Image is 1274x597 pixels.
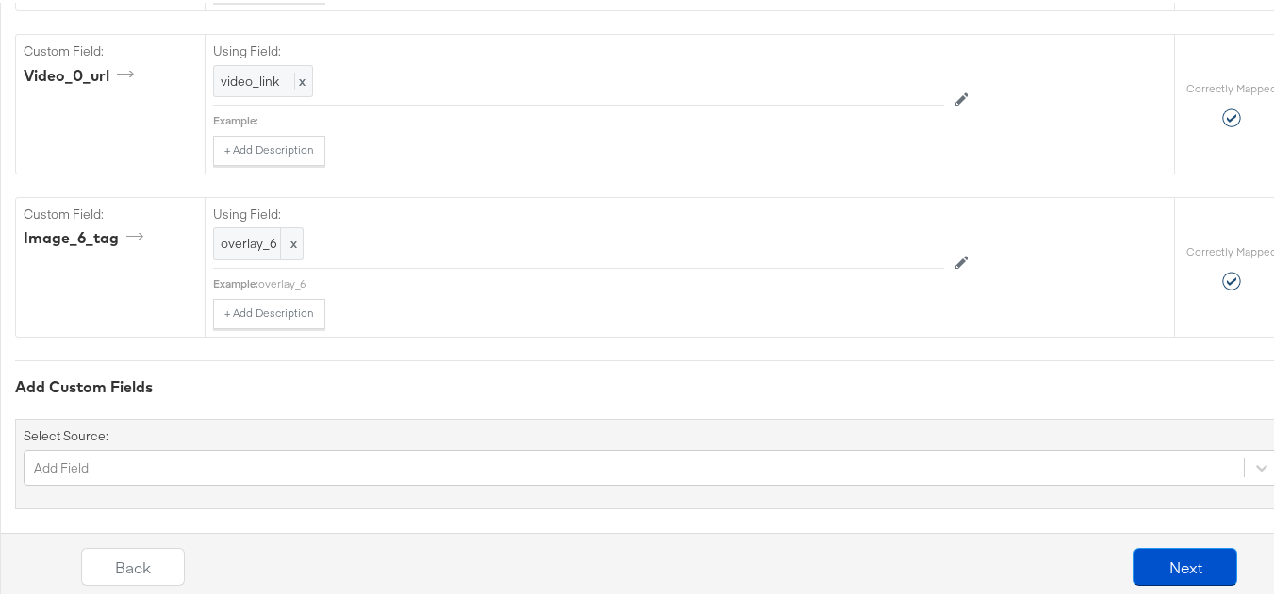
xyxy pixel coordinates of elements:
[24,40,197,58] label: Custom Field:
[24,62,141,84] div: video_0_url
[213,133,325,163] button: + Add Description
[280,225,303,257] span: x
[213,40,944,58] label: Using Field:
[24,203,197,221] label: Custom Field:
[24,224,150,246] div: image_6_tag
[221,232,296,250] span: overlay_6
[258,274,944,289] div: overlay_6
[34,456,89,473] div: Add Field
[213,274,258,289] div: Example:
[213,110,258,125] div: Example:
[213,296,325,326] button: + Add Description
[81,545,185,583] button: Back
[221,70,279,87] span: video_link
[213,203,944,221] label: Using Field:
[24,424,108,442] label: Select Source:
[294,70,306,87] span: x
[1133,545,1237,583] button: Next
